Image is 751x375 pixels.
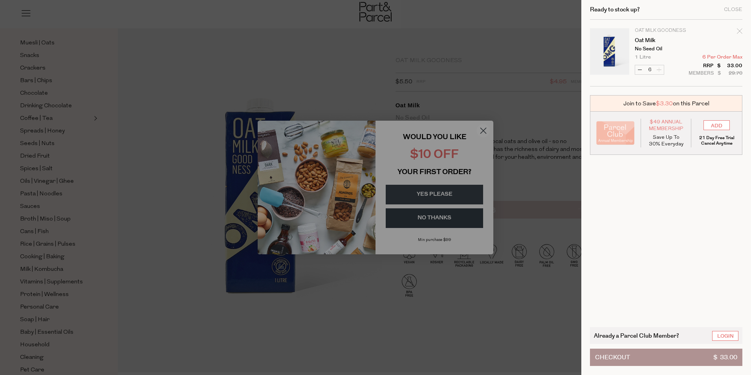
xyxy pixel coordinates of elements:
[590,7,640,13] h2: Ready to stock up?
[590,349,742,366] button: Checkout$ 33.00
[590,95,742,112] div: Join to Save on this Parcel
[635,46,696,51] p: No Seed Oil
[724,7,742,12] div: Close
[703,120,730,130] input: ADD
[645,65,654,74] input: QTY Oat Milk
[647,119,685,132] span: $49 Annual Membership
[635,38,696,43] a: Oat Milk
[656,99,673,108] span: $3.30
[702,55,742,60] span: 6 Per Order Max
[595,349,630,366] span: Checkout
[594,331,679,340] span: Already a Parcel Club Member?
[697,135,736,146] p: 21 Day Free Trial Cancel Anytime
[713,349,737,366] span: $ 33.00
[635,28,696,33] p: Oat Milk Goodness
[647,134,685,147] p: Save Up To 30% Everyday
[737,27,742,38] div: Remove Oat Milk
[635,55,651,60] span: 1 Litre
[712,331,738,341] a: Login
